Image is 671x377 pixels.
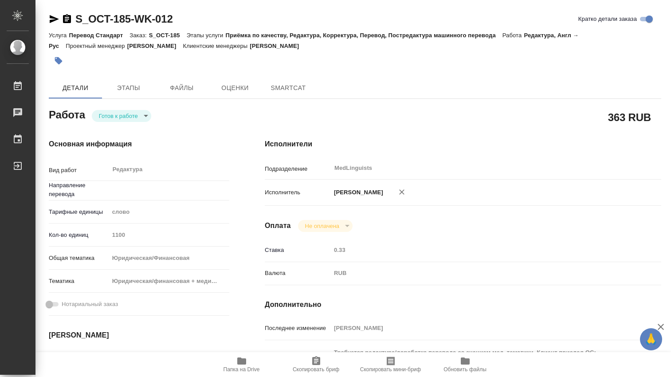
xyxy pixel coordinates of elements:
[265,165,331,173] p: Подразделение
[224,366,260,373] span: Папка на Drive
[54,82,97,94] span: Детали
[360,366,421,373] span: Скопировать мини-бриф
[66,43,127,49] p: Проектный менеджер
[127,43,183,49] p: [PERSON_NAME]
[109,204,229,220] div: слово
[502,32,524,39] p: Работа
[392,182,412,202] button: Удалить исполнителя
[187,32,226,39] p: Этапы услуги
[109,251,229,266] div: Юридическая/Финансовая
[49,51,68,71] button: Добавить тэг
[49,208,109,216] p: Тарифные единицы
[204,352,279,377] button: Папка на Drive
[265,324,331,333] p: Последнее изменение
[578,15,637,24] span: Кратко детали заказа
[608,110,651,125] h2: 363 RUB
[640,328,662,350] button: 🙏
[302,222,342,230] button: Не оплачена
[49,106,85,122] h2: Работа
[428,352,502,377] button: Обновить файлы
[644,330,659,349] span: 🙏
[183,43,250,49] p: Клиентские менеджеры
[149,32,187,39] p: S_OCT-185
[49,166,109,175] p: Вид работ
[443,366,487,373] span: Обновить файлы
[75,13,173,25] a: S_OCT-185-WK-012
[298,220,353,232] div: Готов к работе
[62,14,72,24] button: Скопировать ссылку
[225,32,502,39] p: Приёмка по качеству, Редактура, Корректура, Перевод, Постредактура машинного перевода
[49,32,69,39] p: Услуга
[214,82,256,94] span: Оценки
[49,231,109,240] p: Кол-во единиц
[161,82,203,94] span: Файлы
[265,299,661,310] h4: Дополнительно
[265,139,661,149] h4: Исполнители
[109,274,229,289] div: Юридическая/финансовая + медицина
[69,32,129,39] p: Перевод Стандарт
[265,188,331,197] p: Исполнитель
[49,330,229,341] h4: [PERSON_NAME]
[279,352,353,377] button: Скопировать бриф
[96,112,141,120] button: Готов к работе
[49,254,109,263] p: Общая тематика
[49,181,109,199] p: Направление перевода
[129,32,149,39] p: Заказ:
[49,139,229,149] h4: Основная информация
[92,110,151,122] div: Готов к работе
[107,82,150,94] span: Этапы
[265,269,331,278] p: Валюта
[331,266,628,281] div: RUB
[267,82,310,94] span: SmartCat
[62,300,118,309] span: Нотариальный заказ
[109,228,229,241] input: Пустое поле
[49,14,59,24] button: Скопировать ссылку для ЯМессенджера
[331,322,628,334] input: Пустое поле
[331,188,383,197] p: [PERSON_NAME]
[293,366,339,373] span: Скопировать бриф
[353,352,428,377] button: Скопировать мини-бриф
[331,243,628,256] input: Пустое поле
[250,43,306,49] p: [PERSON_NAME]
[265,220,291,231] h4: Оплата
[49,277,109,286] p: Тематика
[265,246,331,255] p: Ставка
